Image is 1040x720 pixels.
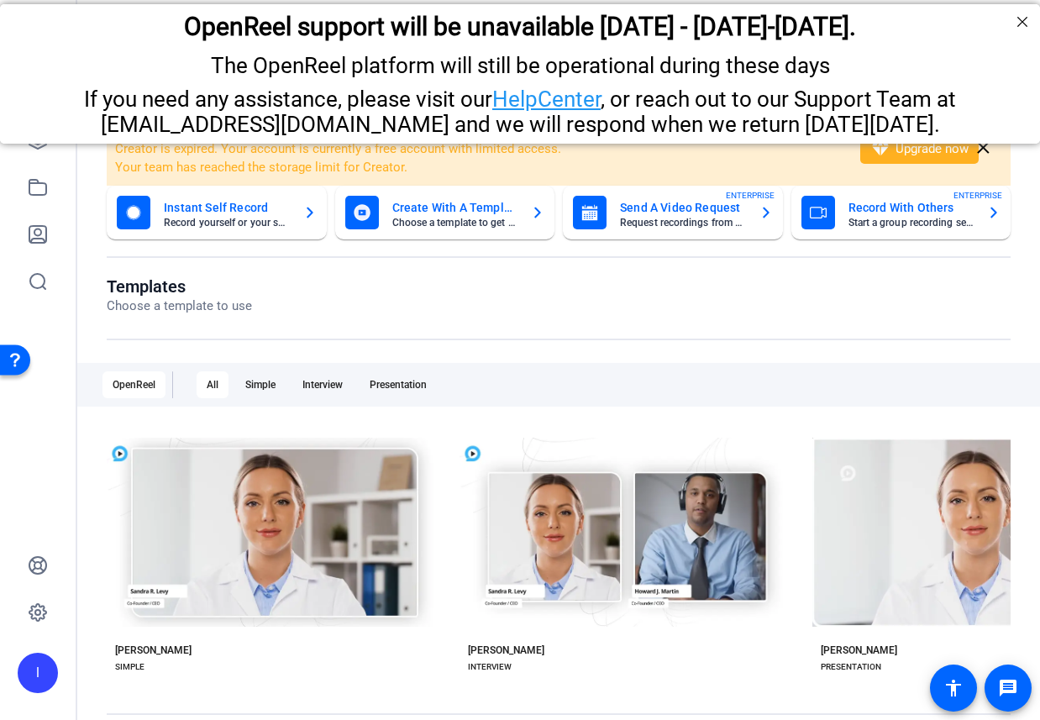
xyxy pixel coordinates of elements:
[197,371,228,398] div: All
[21,8,1019,37] h2: OpenReel support will be unavailable Thursday - Friday, October 16th-17th.
[115,660,144,674] div: SIMPLE
[107,297,252,316] p: Choose a template to use
[563,186,783,239] button: Send A Video RequestRequest recordings from anyone, anywhereENTERPRISE
[1011,7,1033,29] div: Close Step
[360,371,437,398] div: Presentation
[18,653,58,693] div: I
[468,644,544,657] div: [PERSON_NAME]
[211,49,830,74] span: The OpenReel platform will still be operational during these days
[492,82,601,108] a: HelpCenter
[392,197,518,218] mat-card-title: Create With A Template
[164,197,290,218] mat-card-title: Instant Self Record
[115,644,192,657] div: [PERSON_NAME]
[791,186,1011,239] button: Record With OthersStart a group recording sessionENTERPRISE
[115,139,838,159] li: Creator is expired. Your account is currently a free account with limited access.
[164,218,290,228] mat-card-subtitle: Record yourself or your screen
[115,158,838,177] li: Your team has reached the storage limit for Creator.
[335,186,555,239] button: Create With A TemplateChoose a template to get started
[821,660,881,674] div: PRESENTATION
[821,644,897,657] div: [PERSON_NAME]
[292,371,353,398] div: Interview
[998,678,1018,698] mat-icon: message
[943,678,964,698] mat-icon: accessibility
[392,218,518,228] mat-card-subtitle: Choose a template to get started
[107,186,327,239] button: Instant Self RecordRecord yourself or your screen
[107,276,252,297] h1: Templates
[468,660,512,674] div: INTERVIEW
[953,189,1002,202] span: ENTERPRISE
[848,197,974,218] mat-card-title: Record With Others
[848,218,974,228] mat-card-subtitle: Start a group recording session
[620,197,746,218] mat-card-title: Send A Video Request
[84,82,956,133] span: If you need any assistance, please visit our , or reach out to our Support Team at [EMAIL_ADDRESS...
[726,189,775,202] span: ENTERPRISE
[870,139,890,159] mat-icon: diamond
[102,371,165,398] div: OpenReel
[620,218,746,228] mat-card-subtitle: Request recordings from anyone, anywhere
[973,138,994,159] mat-icon: close
[235,371,286,398] div: Simple
[860,134,979,164] button: Upgrade now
